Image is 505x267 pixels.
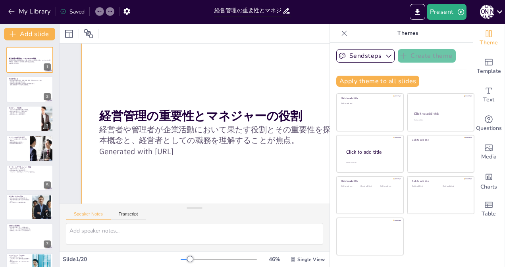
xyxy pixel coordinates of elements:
[214,5,282,17] input: Insert title
[473,166,505,195] div: Add charts and graphs
[265,256,284,263] div: 46 %
[9,195,30,198] p: 経営者の役割の理解
[481,153,497,161] span: Media
[6,135,53,161] div: https://cdn.sendsteps.com/images/logo/sendsteps_logo_white.pnghttps://cdn.sendsteps.com/images/lo...
[480,38,498,47] span: Theme
[9,63,51,64] p: Generated with [URL]
[473,195,505,223] div: Add a table
[60,8,85,15] div: Saved
[341,103,398,105] div: Click to add text
[341,179,398,183] div: Click to add title
[9,113,39,115] p: 生産性を向上させる責任を持つ。
[9,170,51,171] p: 効率的な経営のための原則を示した。
[351,24,465,43] p: Themes
[9,78,51,80] p: 経営管理とは
[427,4,466,20] button: Present
[346,149,397,155] div: Click to add title
[480,5,494,19] div: [PERSON_NAME]
[6,223,53,250] div: 7
[9,80,51,81] p: 経営管理は資源の計画、組織、指揮、調整、評価のプロセスである。
[398,49,456,63] button: Create theme
[410,4,425,20] button: Export to PowerPoint
[9,141,27,143] p: 従業員の動機づけを重視した。
[412,179,468,183] div: Click to add title
[9,202,30,204] p: チームを導き、全体の調和を保つ。
[99,108,302,124] strong: 経営管理の重要性とマネジャーの役割
[9,82,51,84] p: 組織化は資源を効果的に利用するための基盤である。
[477,67,501,76] span: Template
[9,171,51,173] p: マネジメントの基本的なフレームワークを提供した。
[480,183,497,191] span: Charts
[44,93,51,100] div: 2
[9,261,30,263] p: 適切な指示を与えることでパフォーマンスを最大化する。
[9,109,39,111] p: マネジャーは労働者の仕事を計画する。
[99,124,417,146] p: 経営者や管理者が企業活動において果たす役割とその重要性を探る。マネジメントの基本概念と、経営者としての職務を理解することが焦点。
[476,124,502,133] span: Questions
[346,162,396,164] div: Click to add body
[9,230,51,231] p: 組織化によりリーダーシップが強化される。
[63,256,181,263] div: Slide 1 / 20
[9,111,39,112] p: 適切な人材を選ぶことが重要である。
[44,63,51,71] div: 1
[9,258,30,261] p: リーダーシップを発揮することが重要である。
[443,185,468,187] div: Click to add text
[412,185,437,187] div: Click to add text
[414,119,466,121] div: Click to add text
[473,109,505,138] div: Get real-time input from your audience
[9,60,51,63] p: 経営者や管理者が企業活動において果たす役割とその重要性を探る。マネジメントの基本概念と、経営者としての職務を理解することが焦点。
[9,107,39,109] p: マネジャーの役割
[99,146,417,157] p: Generated with [URL]
[6,165,53,191] div: https://cdn.sendsteps.com/images/logo/sendsteps_logo_white.pnghttps://cdn.sendsteps.com/images/lo...
[111,212,146,220] button: Transcript
[9,199,30,202] p: 資源を効果的に活用するための計画を立てる。
[482,210,496,218] span: Table
[6,5,54,18] button: My Library
[360,185,378,187] div: Click to add text
[6,106,53,132] div: https://cdn.sendsteps.com/images/logo/sendsteps_logo_white.pnghttps://cdn.sendsteps.com/images/lo...
[9,84,51,86] p: 指揮と調整はチームの協力を促進する。
[44,122,51,130] div: 3
[84,29,93,38] span: Position
[6,194,53,220] div: https://cdn.sendsteps.com/images/logo/sendsteps_logo_white.pnghttps://cdn.sendsteps.com/images/lo...
[9,136,27,139] p: テイラーの科学的管理
[336,76,419,87] button: Apply theme to all slides
[9,254,30,257] p: リーダーシップと命令
[4,28,55,40] button: Add slide
[412,138,468,141] div: Click to add title
[9,139,27,141] p: テイラーは業績に基づく賃金制度を開発した。
[473,24,505,52] div: Change the overall theme
[9,198,30,199] p: 経営者は企業全体の目標を設定する。
[9,168,51,170] p: 経営をプロセスとして分析した。
[297,256,325,263] span: Single View
[6,47,53,73] div: https://cdn.sendsteps.com/images/logo/sendsteps_logo_white.pnghttps://cdn.sendsteps.com/images/lo...
[44,211,51,218] div: 6
[473,138,505,166] div: Add images, graphics, shapes or video
[9,143,27,145] p: 科学的管理の基礎を築いた。
[480,4,494,20] button: [PERSON_NAME]
[9,256,30,258] p: 経営者は部下に命令を下す。
[473,52,505,81] div: Add ready made slides
[9,81,51,83] p: 経営活動の出発点は計画である。
[9,225,51,227] p: 組織化の重要性
[66,212,111,220] button: Speaker Notes
[341,185,359,187] div: Click to add text
[341,97,398,100] div: Click to add title
[9,227,51,229] p: 経営資源を用意することが重要である。
[414,111,467,116] div: Click to add title
[336,49,395,63] button: Sendsteps
[9,166,51,168] p: ファヨールのマネジメント理論
[6,76,53,102] div: https://cdn.sendsteps.com/images/logo/sendsteps_logo_white.pnghttps://cdn.sendsteps.com/images/lo...
[9,57,36,59] strong: 経営管理の重要性とマネジャーの役割
[63,27,75,40] div: Layout
[473,81,505,109] div: Add text boxes
[483,95,494,104] span: Text
[9,229,51,230] p: 秩序を作ることで効率的な組織を構築する。
[44,240,51,248] div: 7
[380,185,398,187] div: Click to add text
[44,152,51,159] div: 4
[9,112,39,114] p: 訓練を通じて部下の成長を促す。
[44,181,51,189] div: 5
